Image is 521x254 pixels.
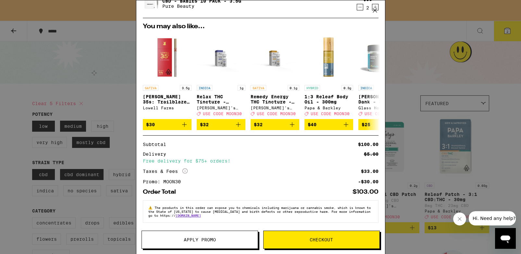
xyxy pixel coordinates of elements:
[453,212,466,225] iframe: Close message
[361,169,378,174] div: $33.00
[197,94,245,104] p: Relax THC Tincture - 1000mg
[341,85,353,91] p: 0.3g
[197,33,245,82] img: Mary's Medicinals - Relax THC Tincture - 1000mg
[308,122,316,127] span: $40
[358,106,407,110] div: Glass House
[304,85,320,91] p: HYBRID
[358,33,407,82] img: Glass House - Hank's Dank - 3.5g
[358,142,378,147] div: $100.00
[143,142,171,147] div: Subtotal
[146,122,155,127] span: $30
[362,122,370,127] span: $25
[304,33,353,119] a: Open page for 1:3 Releaf Body Oil - 300mg from Papa & Barkley
[251,119,299,130] button: Add to bag
[310,237,333,242] span: Checkout
[143,168,188,174] div: Taxes & Fees
[304,106,353,110] div: Papa & Barkley
[143,23,378,30] h2: You may also like...
[251,94,299,104] p: Remedy Energy THC Tincture - 1000mg
[304,33,353,82] img: Papa & Barkley - 1:3 Releaf Body Oil - 300mg
[143,179,185,184] div: Promo: MOON30
[197,85,212,91] p: INDICA
[357,4,363,10] button: Decrement
[200,122,209,127] span: $32
[358,94,407,104] p: [PERSON_NAME]'s Dank - 3.5g
[162,4,241,9] p: Pure Beauty
[176,213,201,217] a: [DOMAIN_NAME]
[363,5,372,10] div: 2
[469,211,516,225] iframe: Message from company
[353,189,378,195] div: $103.00
[311,112,350,116] span: USE CODE MOON30
[148,206,155,210] span: ⚠️
[143,119,192,130] button: Add to bag
[184,237,216,242] span: Apply Promo
[143,159,378,163] div: Free delivery for $75+ orders!
[358,179,378,184] div: -$30.00
[143,106,192,110] div: Lowell Farms
[197,33,245,119] a: Open page for Relax THC Tincture - 1000mg from Mary's Medicinals
[358,119,407,130] button: Add to bag
[143,33,192,82] img: Lowell Farms - Lowell 35s: Trailblazer 10-Pack - 3.5g
[358,85,374,91] p: INDICA
[143,152,171,156] div: Delivery
[358,33,407,119] a: Open page for Hank's Dank - 3.5g from Glass House
[251,85,266,91] p: SATIVA
[143,94,192,104] p: [PERSON_NAME] 35s: Trailblazer 10-Pack - 3.5g
[495,228,516,249] iframe: Button to launch messaging window
[251,33,299,82] img: Mary's Medicinals - Remedy Energy THC Tincture - 1000mg
[143,189,180,195] div: Order Total
[365,112,403,116] span: USE CODE MOON30
[251,33,299,119] a: Open page for Remedy Energy THC Tincture - 1000mg from Mary's Medicinals
[304,94,353,104] p: 1:3 Releaf Body Oil - 300mg
[257,112,296,116] span: USE CODE MOON30
[148,206,371,217] span: The products in this order can expose you to chemicals including marijuana or cannabis smoke, whi...
[364,152,378,156] div: $5.00
[263,231,380,249] button: Checkout
[238,85,245,91] p: 1g
[180,85,192,91] p: 3.5g
[143,33,192,119] a: Open page for Lowell 35s: Trailblazer 10-Pack - 3.5g from Lowell Farms
[251,106,299,110] div: [PERSON_NAME]'s Medicinals
[142,231,258,249] button: Apply Promo
[197,119,245,130] button: Add to bag
[203,112,242,116] span: USE CODE MOON30
[197,106,245,110] div: [PERSON_NAME]'s Medicinals
[304,119,353,130] button: Add to bag
[288,85,299,91] p: 0.1g
[254,122,263,127] span: $32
